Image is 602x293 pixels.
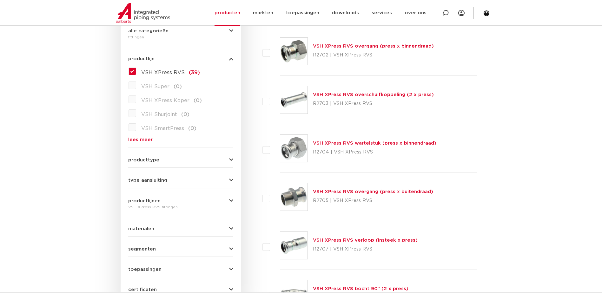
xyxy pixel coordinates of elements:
[128,178,167,183] span: type aansluiting
[181,112,189,117] span: (0)
[313,196,433,206] p: R2705 | VSH XPress RVS
[313,286,408,291] a: VSH XPress RVS bocht 90° (2 x press)
[128,137,233,142] a: lees meer
[128,287,233,292] button: certificaten
[313,147,436,157] p: R2704 | VSH XPress RVS
[128,247,233,251] button: segmenten
[313,99,434,109] p: R2703 | VSH XPress RVS
[128,56,155,61] span: productlijn
[280,135,308,162] img: Thumbnail for VSH XPress RVS wartelstuk (press x binnendraad)
[189,70,200,75] span: (39)
[128,199,161,203] span: productlijnen
[280,38,308,65] img: Thumbnail for VSH XPress RVS overgang (press x binnendraad)
[313,50,434,60] p: R2702 | VSH XPress RVS
[313,44,434,49] a: VSH XPress RVS overgang (press x binnendraad)
[128,267,162,272] span: toepassingen
[280,183,308,211] img: Thumbnail for VSH XPress RVS overgang (press x buitendraad)
[141,98,189,103] span: VSH XPress Koper
[128,33,233,41] div: fittingen
[194,98,202,103] span: (0)
[128,56,233,61] button: productlijn
[174,84,182,89] span: (0)
[128,247,156,251] span: segmenten
[141,84,169,89] span: VSH Super
[128,29,169,33] span: alle categorieën
[128,199,233,203] button: productlijnen
[128,29,233,33] button: alle categorieën
[128,226,154,231] span: materialen
[313,238,418,243] a: VSH XPress RVS verloop (insteek x press)
[280,232,308,259] img: Thumbnail for VSH XPress RVS verloop (insteek x press)
[128,287,157,292] span: certificaten
[128,158,159,162] span: producttype
[141,126,184,131] span: VSH SmartPress
[313,92,434,97] a: VSH XPress RVS overschuifkoppeling (2 x press)
[141,112,177,117] span: VSH Shurjoint
[313,189,433,194] a: VSH XPress RVS overgang (press x buitendraad)
[313,244,418,254] p: R2707 | VSH XPress RVS
[188,126,196,131] span: (0)
[313,141,436,146] a: VSH XPress RVS wartelstuk (press x binnendraad)
[128,226,233,231] button: materialen
[280,86,308,114] img: Thumbnail for VSH XPress RVS overschuifkoppeling (2 x press)
[128,158,233,162] button: producttype
[128,267,233,272] button: toepassingen
[128,203,233,211] div: VSH XPress RVS fittingen
[128,178,233,183] button: type aansluiting
[141,70,185,75] span: VSH XPress RVS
